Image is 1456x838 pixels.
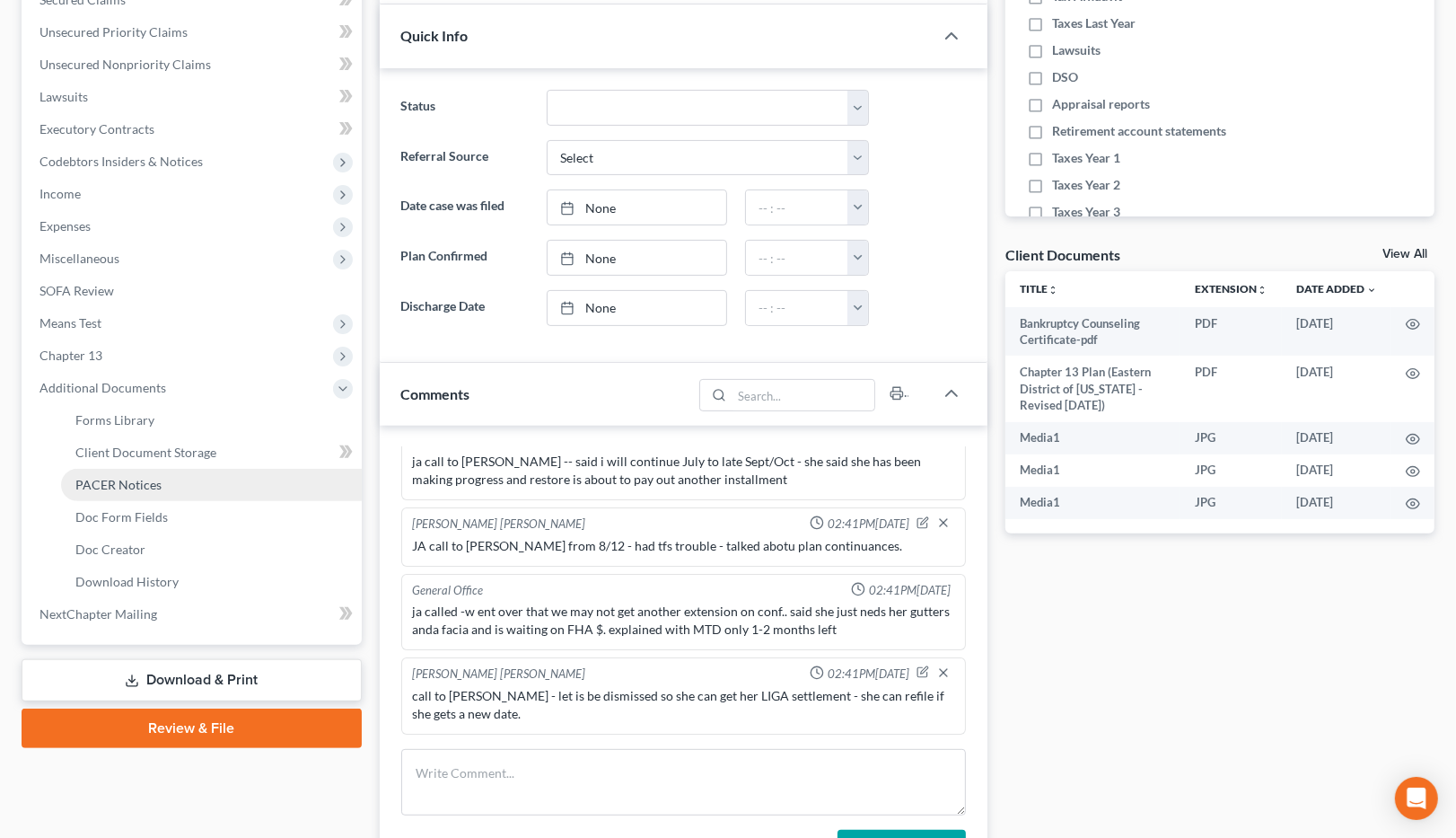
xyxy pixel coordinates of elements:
a: Review & File [22,709,362,748]
td: PDF [1180,356,1282,421]
a: NextChapter Mailing [25,598,362,631]
label: Date case was filed [392,190,538,225]
a: Unsecured Priority Claims [25,16,362,49]
a: Doc Creator [61,534,362,566]
a: PACER Notices [61,469,362,501]
span: Retirement account statements [1052,122,1226,140]
span: Taxes Year 1 [1052,149,1120,167]
span: Taxes Year 2 [1052,176,1120,194]
span: Doc Creator [75,542,145,557]
span: PACER Notices [75,477,162,492]
span: Executory Contracts [39,121,154,137]
span: Income [39,186,81,201]
a: SOFA Review [25,275,362,307]
span: 02:41PM[DATE] [828,516,909,533]
div: [PERSON_NAME] [PERSON_NAME] [413,516,586,534]
a: Date Added expand_more [1296,282,1377,296]
span: Comments [401,385,470,402]
td: PDF [1180,307,1282,357]
td: JPG [1180,487,1282,519]
td: [DATE] [1282,487,1391,519]
span: NextChapter Mailing [39,606,157,622]
a: Download History [61,566,362,598]
a: View All [1382,248,1427,260]
a: Lawsuits [25,81,362,113]
a: Forms Library [61,404,362,437]
div: General Office [413,582,484,599]
span: Taxes Year 3 [1052,203,1120,221]
i: expand_more [1366,285,1377,296]
td: [DATE] [1282,307,1391,357]
td: Media1 [1005,422,1180,454]
div: Open Intercom Messenger [1395,777,1438,820]
span: Appraisal reports [1052,95,1150,113]
span: Lawsuits [39,89,88,104]
input: Search... [732,380,874,410]
td: [DATE] [1282,356,1391,421]
div: call to [PERSON_NAME] - let is be dismissed so she can get her LIGA settlement - she can refile i... [413,687,954,723]
label: Status [392,90,538,126]
a: Extensionunfold_more [1195,282,1267,296]
span: Expenses [39,218,91,234]
td: JPG [1180,422,1282,454]
a: None [548,190,726,225]
span: 02:41PM[DATE] [869,582,951,599]
input: -- : -- [746,291,848,325]
a: Download & Print [22,659,362,701]
td: Media1 [1005,454,1180,487]
a: None [548,291,726,325]
a: Doc Form Fields [61,501,362,534]
div: JA call to [PERSON_NAME] from 8/12 - had tfs trouble - talked abotu plan continuances. [413,537,954,555]
span: 02:41PM[DATE] [828,666,909,683]
span: Unsecured Priority Claims [39,24,188,40]
span: Additional Documents [39,380,166,395]
input: -- : -- [746,241,848,275]
i: unfold_more [1257,285,1267,296]
td: JPG [1180,454,1282,487]
td: [DATE] [1282,422,1391,454]
input: -- : -- [746,190,848,225]
span: Download History [75,574,179,589]
label: Plan Confirmed [392,240,538,276]
div: ja called -w ent over that we may not get another extension on conf.. said she just neds her gutt... [413,603,954,639]
a: Client Document Storage [61,437,362,469]
a: Unsecured Nonpriority Claims [25,49,362,81]
span: Chapter 13 [39,348,102,363]
span: Codebtors Insiders & Notices [39,154,203,169]
span: Unsecured Nonpriority Claims [39,57,211,72]
span: Taxes Last Year [1052,14,1136,32]
div: Client Documents [1005,245,1120,264]
span: Client Document Storage [75,445,216,460]
div: ja call to [PERSON_NAME] -- said i will continue July to late Sept/Oct - she said she has been ma... [413,453,954,489]
td: Chapter 13 Plan (Eastern District of [US_STATE] - Revised [DATE]) [1005,356,1180,421]
label: Discharge Date [392,290,538,326]
td: Media1 [1005,487,1180,519]
span: Miscellaneous [39,251,119,266]
a: Titleunfold_more [1020,282,1058,296]
span: Lawsuits [1052,41,1101,59]
div: [PERSON_NAME] [PERSON_NAME] [413,666,586,684]
span: Forms Library [75,412,154,428]
td: [DATE] [1282,454,1391,487]
a: Executory Contracts [25,113,362,146]
span: Quick Info [401,27,469,44]
a: None [548,241,726,275]
span: SOFA Review [39,283,114,298]
span: Doc Form Fields [75,509,168,525]
span: Means Test [39,315,101,331]
i: unfold_more [1048,285,1058,296]
span: DSO [1052,68,1078,86]
td: Bankruptcy Counseling Certificate-pdf [1005,307,1180,357]
label: Referral Source [392,140,538,176]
